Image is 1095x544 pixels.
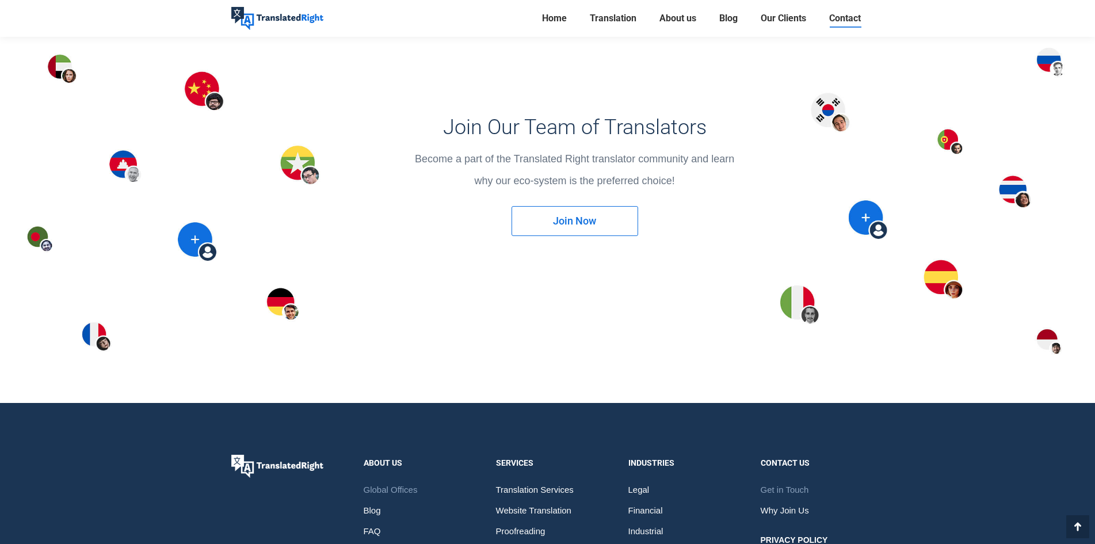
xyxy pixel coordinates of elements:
[628,480,732,500] a: Legal
[628,500,663,521] span: Financial
[496,500,571,521] span: Website Translation
[761,480,809,500] span: Get in Touch
[716,10,741,26] a: Blog
[628,455,732,471] div: Industries
[761,500,809,521] span: Why Join Us
[339,115,810,139] h3: Join Our Team of Translators
[496,521,545,542] span: Proofreading
[590,13,636,24] span: Translation
[586,10,640,26] a: Translation
[628,521,732,542] a: Industrial
[364,521,467,542] a: FAQ
[496,480,600,500] a: Translation Services
[339,173,810,189] p: why our eco-system is the preferred choice!
[539,10,570,26] a: Home
[761,500,864,521] a: Why Join Us
[496,521,600,542] a: Proofreading
[231,7,323,30] img: Translated Right
[512,206,638,236] a: Join Now
[761,480,864,500] a: Get in Touch
[496,500,600,521] a: Website Translation
[364,455,467,471] div: About Us
[761,13,806,24] span: Our Clients
[364,521,381,542] span: FAQ
[719,13,738,24] span: Blog
[628,500,732,521] a: Financial
[364,480,418,500] span: Global Offices
[364,480,467,500] a: Global Offices
[553,215,596,227] span: Join Now
[496,455,600,471] div: Services
[829,13,861,24] span: Contact
[628,480,650,500] span: Legal
[659,13,696,24] span: About us
[339,151,810,189] div: Become a part of the Translated Right translator community and learn
[628,521,663,542] span: Industrial
[826,10,864,26] a: Contact
[761,455,864,471] div: Contact us
[542,13,567,24] span: Home
[496,480,574,500] span: Translation Services
[364,500,381,521] span: Blog
[656,10,700,26] a: About us
[757,10,810,26] a: Our Clients
[364,500,467,521] a: Blog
